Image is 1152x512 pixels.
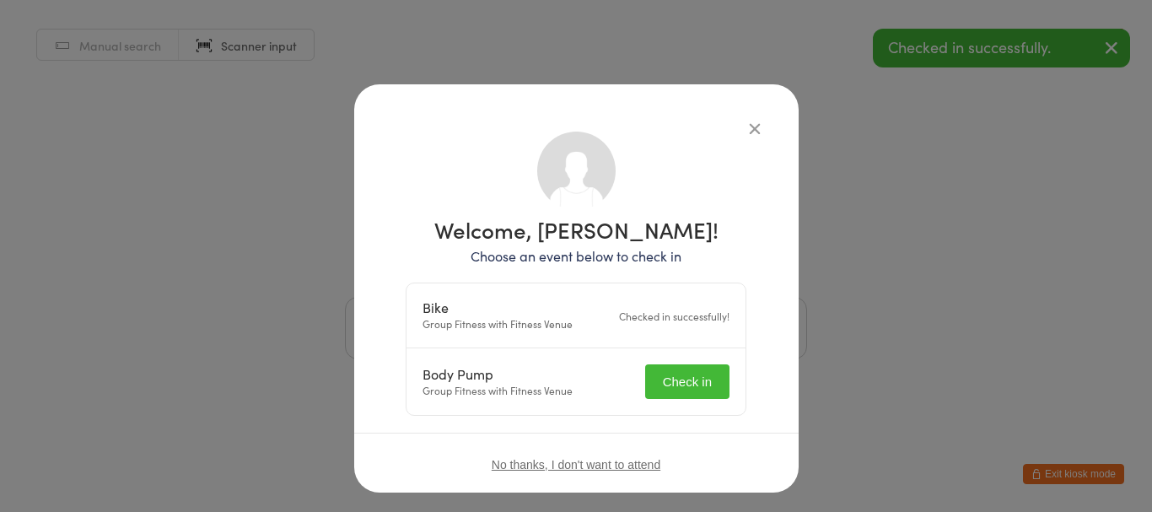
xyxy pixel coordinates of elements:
[406,246,746,266] p: Choose an event below to check in
[423,366,573,382] div: Body Pump
[423,299,573,331] div: Group Fitness with Fitness Venue
[423,366,573,398] div: Group Fitness with Fitness Venue
[645,364,729,399] button: Check in
[406,218,746,240] h1: Welcome, [PERSON_NAME]!
[492,458,660,472] button: No thanks, I don't want to attend
[619,308,729,324] div: Checked in successfully!
[423,299,573,315] div: Bike
[537,132,616,210] img: no_photo.png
